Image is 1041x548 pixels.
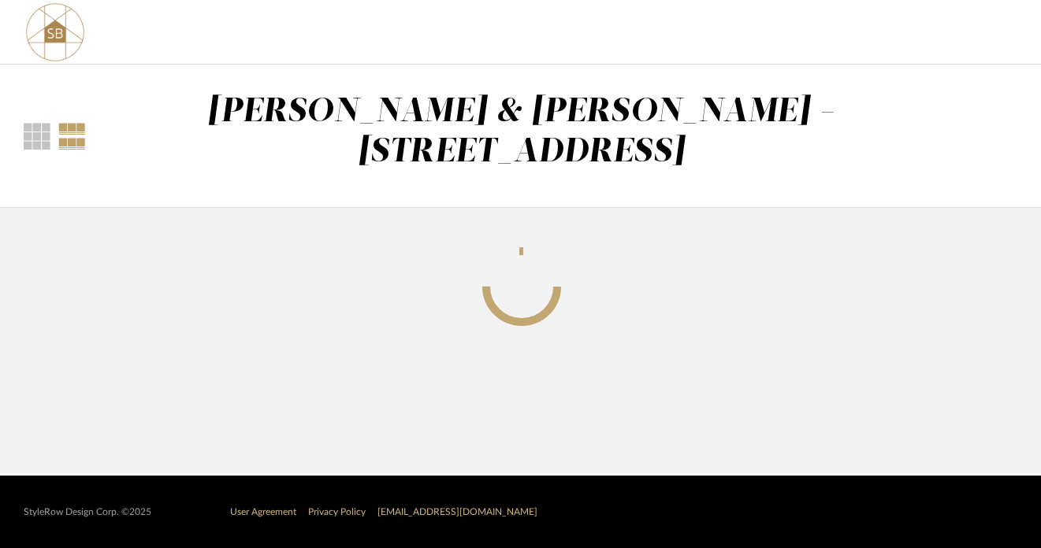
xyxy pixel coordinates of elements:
a: User Agreement [230,507,296,517]
div: StyleRow Design Corp. ©2025 [24,506,151,518]
img: 02324877-c6fa-4261-b847-82fa1115e5a4.png [24,1,87,64]
div: [PERSON_NAME] & [PERSON_NAME] - [STREET_ADDRESS] [207,95,835,168]
a: [EMAIL_ADDRESS][DOMAIN_NAME] [377,507,537,517]
a: Privacy Policy [308,507,366,517]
